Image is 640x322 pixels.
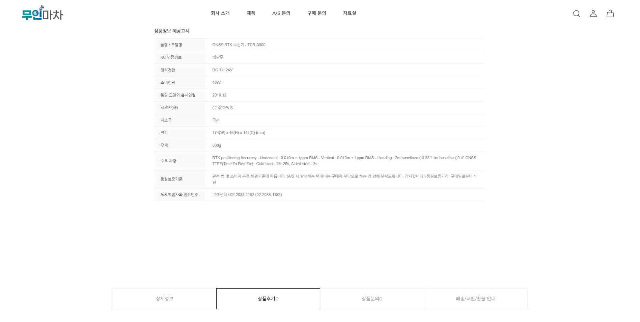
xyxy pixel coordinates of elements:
[424,289,527,309] a: 배송/교환/환불 안내
[275,289,278,309] span: 0
[321,289,424,309] a: 상품문의0
[379,289,382,309] span: 0
[217,289,320,309] a: 상품후기0
[151,26,489,204] img: 안경 상품 이미지-S2L1
[113,289,217,309] a: 상세정보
